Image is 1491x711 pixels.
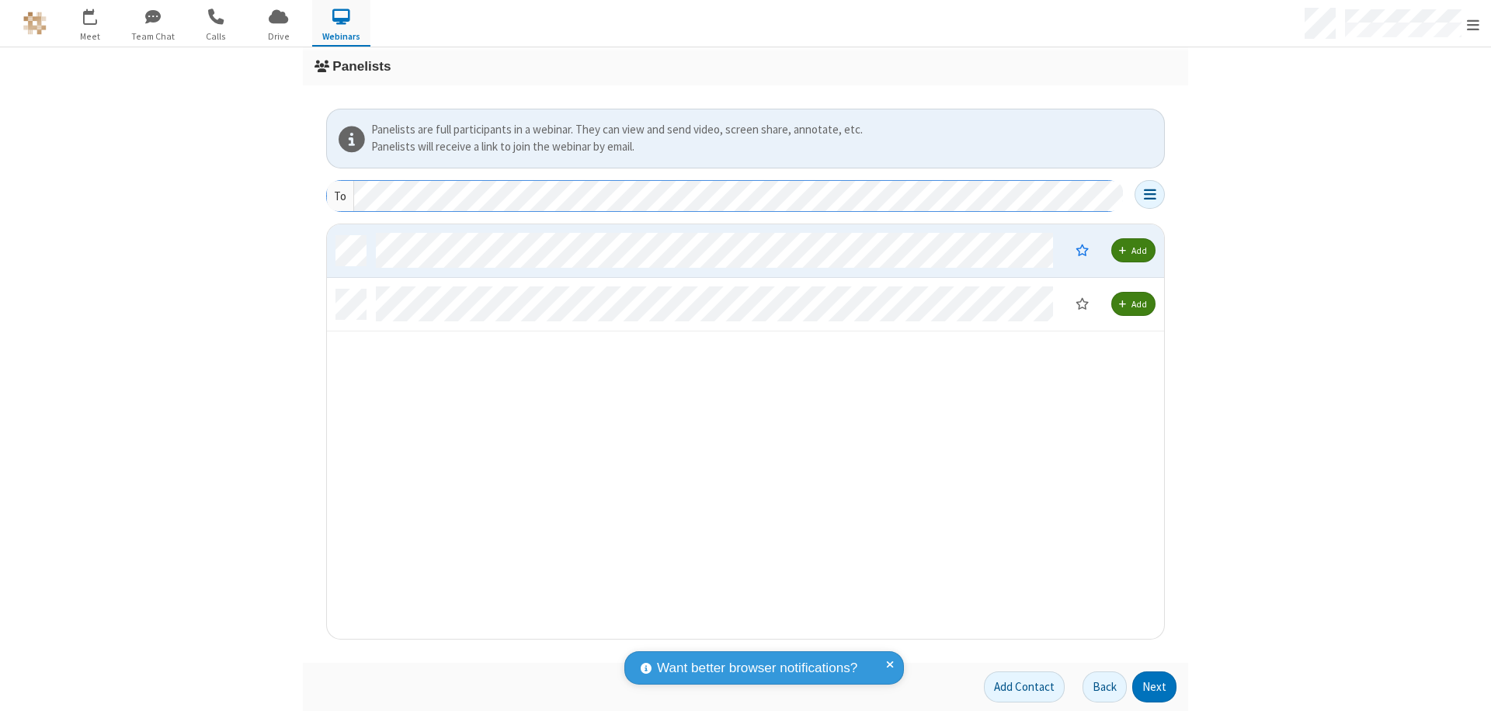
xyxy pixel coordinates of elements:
[371,121,1159,139] div: Panelists are full participants in a webinar. They can view and send video, screen share, annotat...
[1083,671,1127,702] button: Back
[1132,671,1176,702] button: Next
[93,9,103,20] div: 4
[61,29,119,43] span: Meet
[994,679,1055,694] span: Add Contact
[327,181,354,211] div: To
[1065,290,1100,317] button: Moderator
[1131,298,1147,310] span: Add
[186,29,245,43] span: Calls
[249,29,308,43] span: Drive
[315,59,1176,74] h3: Panelists
[657,658,857,678] span: Want better browser notifications?
[1131,245,1147,256] span: Add
[23,12,47,35] img: QA Selenium DO NOT DELETE OR CHANGE
[1111,292,1156,316] button: Add
[1135,180,1165,209] button: Open menu
[371,138,1159,156] div: Panelists will receive a link to join the webinar by email.
[1065,237,1100,263] button: Moderator
[984,671,1065,702] button: Add Contact
[123,29,182,43] span: Team Chat
[1452,671,1479,700] iframe: Chat
[1111,238,1156,262] button: Add
[312,29,370,43] span: Webinars
[327,224,1166,640] div: grid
